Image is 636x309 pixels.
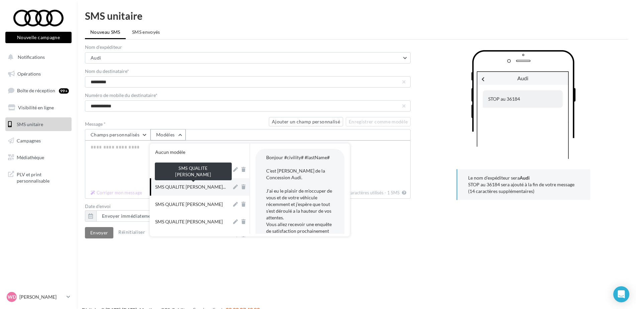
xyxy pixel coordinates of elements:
div: SMS QUALITE [PERSON_NAME] [155,218,223,225]
a: WD [PERSON_NAME] [5,291,72,303]
span: 14 caractères utilisés - [342,190,386,195]
div: SMS QUALITE [PERSON_NAME] [155,201,223,208]
button: Envoyer [85,227,113,238]
a: Visibilité en ligne [4,101,73,115]
button: SMS QUALITE [PERSON_NAME]... [150,178,229,196]
span: Médiathèque [17,154,44,160]
button: Corriger mon message 14 caractères utilisés - 1 SMS [401,189,408,197]
span: SMS QUALITE [PERSON_NAME]... [155,184,226,190]
div: Aucun modèle [155,149,185,156]
button: SMS QUALITE [PERSON_NAME] [150,213,229,230]
div: STOP au 36184 [483,90,563,108]
button: SMS QUALITE [PERSON_NAME] [150,196,229,213]
div: SMS [PERSON_NAME] [155,236,202,242]
label: Nom du destinataire [85,69,411,74]
button: Modèles [150,129,186,140]
button: Envoyer immédiatement [96,210,161,222]
label: Numéro de mobile du destinataire [85,93,411,98]
span: SMS unitaire [17,121,43,127]
button: Aucun modèle [150,143,249,161]
span: SMS envoyés [132,29,160,35]
label: Date d'envoi [85,204,411,209]
button: Audi [85,52,411,64]
span: Opérations [17,71,41,77]
button: Enregistrer comme modèle [346,117,411,126]
span: PLV et print personnalisable [17,170,69,184]
button: SMS [PERSON_NAME] [150,230,229,248]
span: Visibilité en ligne [18,105,54,110]
button: Envoyer immédiatement [85,210,161,222]
span: Audi [91,55,101,61]
a: Médiathèque [4,150,73,165]
div: SMS QUALITE [PERSON_NAME] [155,163,232,180]
div: Open Intercom Messenger [613,286,629,302]
button: Ajouter un champ personnalisé [269,117,343,126]
a: SMS unitaire [4,117,73,131]
b: Audi [520,175,530,181]
button: 14 caractères utilisés - 1 SMS [88,189,145,197]
span: Notifications [18,54,45,60]
p: Le nom d'expéditeur sera STOP au 36184 sera ajouté à la fin de votre message (14 caractères suppl... [468,175,579,195]
span: 1 SMS [387,190,400,195]
button: Réinitialiser [116,228,148,236]
span: Campagnes [17,138,41,143]
span: Audi [517,75,528,81]
p: [PERSON_NAME] [19,294,64,300]
div: SMS unitaire [85,11,628,21]
span: Boîte de réception [17,88,55,93]
div: 99+ [59,88,69,94]
button: Notifications [4,50,70,64]
a: Boîte de réception99+ [4,83,73,98]
label: Nom d'expéditeur [85,45,411,49]
button: Nouvelle campagne [5,32,72,43]
span: WD [8,294,16,300]
button: Champs personnalisés [85,129,150,140]
label: Message * [85,122,266,126]
a: Campagnes [4,134,73,148]
a: Opérations [4,67,73,81]
a: PLV et print personnalisable [4,167,73,187]
button: SMS QUALITE [PERSON_NAME] [150,161,229,178]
